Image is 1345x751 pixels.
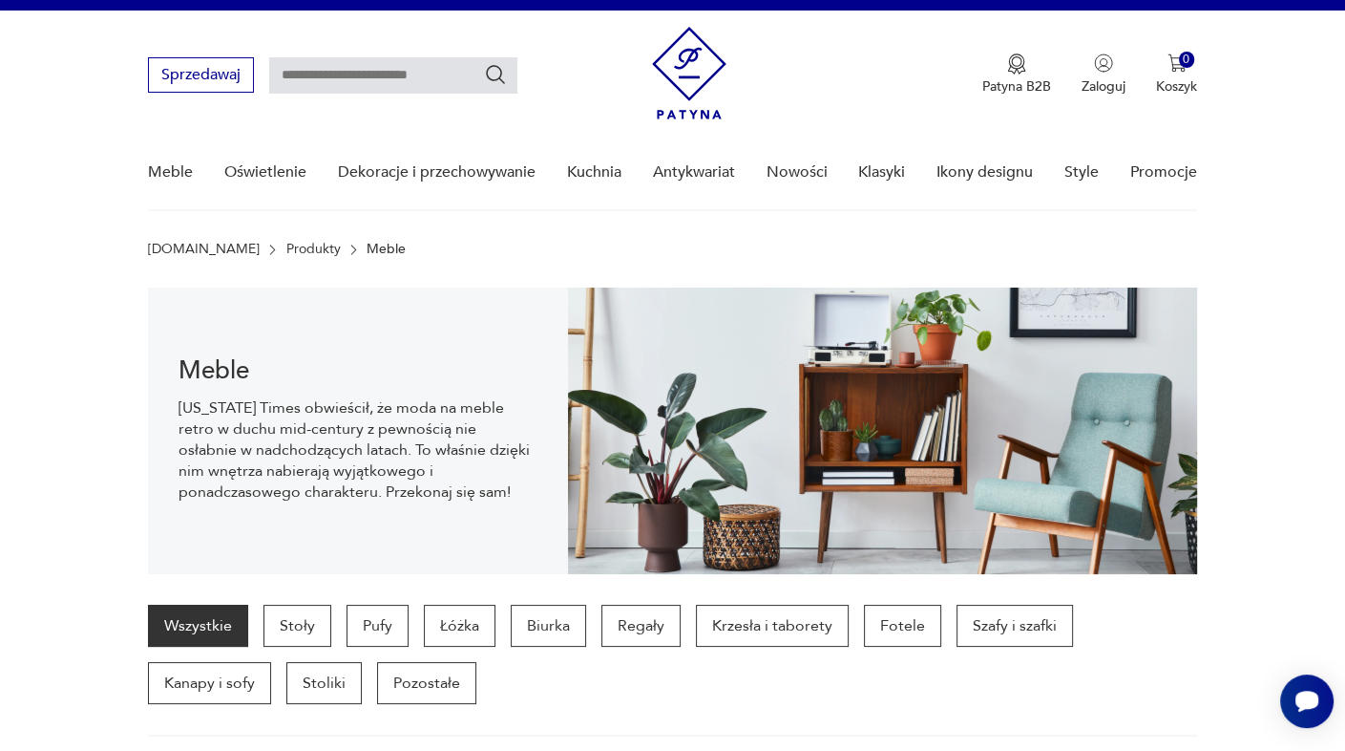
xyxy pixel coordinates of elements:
[148,605,248,647] a: Wszystkie
[347,605,409,647] a: Pufy
[567,136,621,209] a: Kuchnia
[1179,52,1195,68] div: 0
[148,242,260,257] a: [DOMAIN_NAME]
[338,136,536,209] a: Dekoracje i przechowywanie
[1082,54,1125,96] button: Zaloguj
[148,70,254,83] a: Sprzedawaj
[936,136,1033,209] a: Ikony designu
[511,605,586,647] a: Biurka
[766,136,827,209] a: Nowości
[285,242,340,257] a: Produkty
[1064,136,1099,209] a: Style
[367,242,406,257] p: Meble
[982,77,1051,96] p: Patyna B2B
[224,136,306,209] a: Oświetlenie
[858,136,905,209] a: Klasyki
[568,288,1197,574] img: Meble
[148,136,193,209] a: Meble
[148,662,271,704] a: Kanapy i sofy
[1094,54,1113,73] img: Ikonka użytkownika
[1167,54,1187,73] img: Ikona koszyka
[179,397,537,503] p: [US_STATE] Times obwieścił, że moda na meble retro w duchu mid-century z pewnością nie osłabnie w...
[286,662,362,704] a: Stoliki
[696,605,849,647] a: Krzesła i taborety
[1130,136,1197,209] a: Promocje
[864,605,941,647] a: Fotele
[1082,77,1125,96] p: Zaloguj
[1156,77,1197,96] p: Koszyk
[653,136,735,209] a: Antykwariat
[424,605,495,647] a: Łóżka
[956,605,1073,647] a: Szafy i szafki
[179,359,537,382] h1: Meble
[652,27,726,119] img: Patyna - sklep z meblami i dekoracjami vintage
[1156,54,1197,96] button: 0Koszyk
[148,57,254,93] button: Sprzedawaj
[484,63,507,86] button: Szukaj
[982,54,1051,96] a: Ikona medaluPatyna B2B
[1280,675,1334,728] iframe: Smartsupp widget button
[1007,54,1026,75] img: Ikona medalu
[601,605,681,647] a: Regały
[377,662,476,704] a: Pozostałe
[982,54,1051,96] button: Patyna B2B
[263,605,331,647] a: Stoły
